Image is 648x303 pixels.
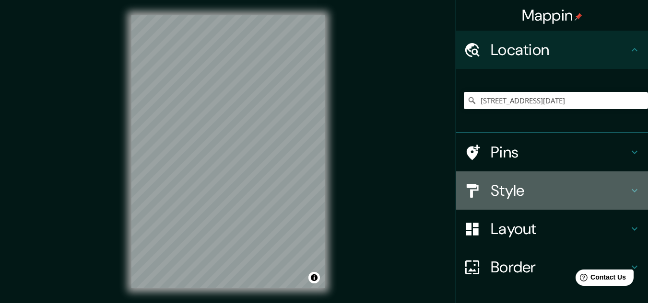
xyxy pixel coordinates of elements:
canvas: Map [131,15,325,288]
h4: Location [491,40,629,59]
div: Location [456,31,648,69]
iframe: Help widget launcher [563,266,637,292]
h4: Mappin [522,6,583,25]
h4: Pins [491,143,629,162]
h4: Border [491,258,629,277]
img: pin-icon.png [575,13,582,21]
h4: Layout [491,219,629,238]
div: Layout [456,210,648,248]
button: Toggle attribution [308,272,320,283]
h4: Style [491,181,629,200]
div: Pins [456,133,648,171]
div: Style [456,171,648,210]
div: Border [456,248,648,286]
input: Pick your city or area [464,92,648,109]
